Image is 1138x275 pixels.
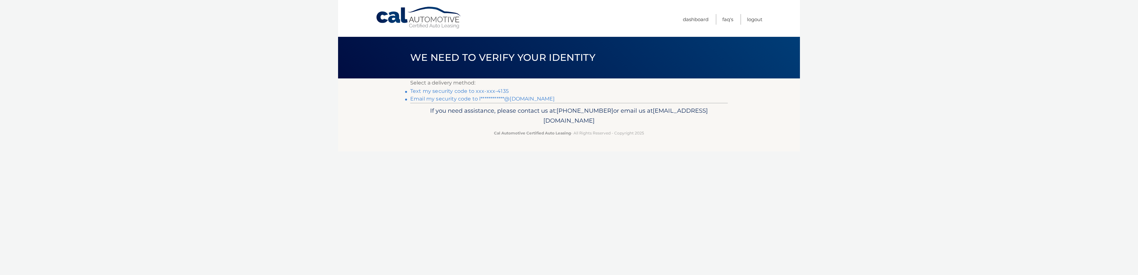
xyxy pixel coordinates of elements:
strong: Cal Automotive Certified Auto Leasing [494,131,571,135]
span: [PHONE_NUMBER] [556,107,613,114]
p: - All Rights Reserved - Copyright 2025 [414,130,724,136]
span: We need to verify your identity [410,52,595,63]
a: Logout [747,14,762,25]
a: Cal Automotive [376,6,462,29]
a: FAQ's [722,14,733,25]
a: Text my security code to xxx-xxx-4135 [410,88,509,94]
p: If you need assistance, please contact us at: or email us at [414,106,724,126]
p: Select a delivery method: [410,78,728,87]
a: Dashboard [683,14,709,25]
